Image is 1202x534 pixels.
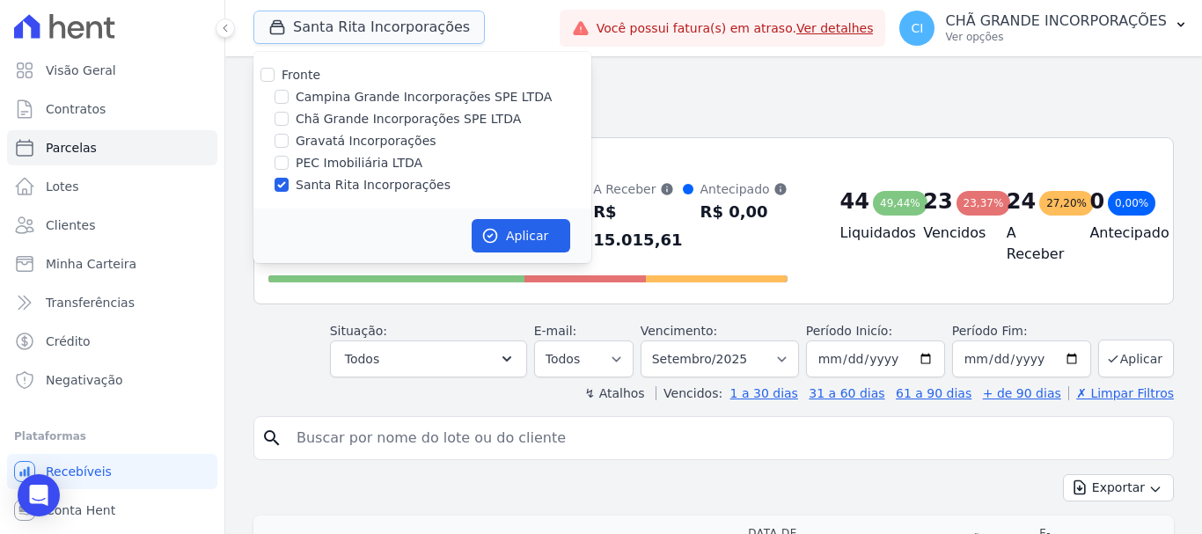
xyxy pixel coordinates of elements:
[296,88,552,106] label: Campina Grande Incorporações SPE LTDA
[18,474,60,516] div: Open Intercom Messenger
[7,130,217,165] a: Parcelas
[286,421,1166,456] input: Buscar por nome do lote ou do cliente
[46,255,136,273] span: Minha Carteira
[873,191,927,216] div: 49,44%
[46,371,123,389] span: Negativação
[330,324,387,338] label: Situação:
[1039,191,1094,216] div: 27,20%
[46,178,79,195] span: Lotes
[1089,187,1104,216] div: 0
[46,216,95,234] span: Clientes
[796,21,874,35] a: Ver detalhes
[641,324,717,338] label: Vencimento:
[885,4,1202,53] button: CI CHÃ GRANDE INCORPORAÇÕES Ver opções
[7,324,217,359] a: Crédito
[584,386,644,400] label: ↯ Atalhos
[7,285,217,320] a: Transferências
[46,463,112,480] span: Recebíveis
[253,11,485,44] button: Santa Rita Incorporações
[7,53,217,88] a: Visão Geral
[7,246,217,282] a: Minha Carteira
[923,187,952,216] div: 23
[7,493,217,528] a: Conta Hent
[14,426,210,447] div: Plataformas
[1098,340,1174,377] button: Aplicar
[296,176,451,194] label: Santa Rita Incorporações
[296,110,521,128] label: Chã Grande Incorporações SPE LTDA
[1007,187,1036,216] div: 24
[345,348,379,369] span: Todos
[896,386,971,400] a: 61 a 90 dias
[46,62,116,79] span: Visão Geral
[809,386,884,400] a: 31 a 60 dias
[7,169,217,204] a: Lotes
[806,324,892,338] label: Período Inicío:
[296,132,436,150] label: Gravatá Incorporações
[7,208,217,243] a: Clientes
[1089,223,1145,244] h4: Antecipado
[46,294,135,311] span: Transferências
[282,68,320,82] label: Fronte
[46,139,97,157] span: Parcelas
[1068,386,1174,400] a: ✗ Limpar Filtros
[840,187,869,216] div: 44
[261,428,282,449] i: search
[945,12,1167,30] p: CHÃ GRANDE INCORPORAÇÕES
[1063,474,1174,501] button: Exportar
[7,91,217,127] a: Contratos
[534,324,577,338] label: E-mail:
[700,180,788,198] div: Antecipado
[46,333,91,350] span: Crédito
[945,30,1167,44] p: Ver opções
[46,100,106,118] span: Contratos
[253,70,1174,102] h2: Parcelas
[912,22,924,34] span: CI
[593,198,682,254] div: R$ 15.015,61
[952,322,1091,340] label: Período Fim:
[840,223,896,244] h4: Liquidados
[593,180,682,198] div: A Receber
[46,501,115,519] span: Conta Hent
[656,386,722,400] label: Vencidos:
[956,191,1011,216] div: 23,37%
[7,454,217,489] a: Recebíveis
[597,19,874,38] span: Você possui fatura(s) em atraso.
[296,154,422,172] label: PEC Imobiliária LTDA
[472,219,570,252] button: Aplicar
[983,386,1061,400] a: + de 90 dias
[330,340,527,377] button: Todos
[730,386,798,400] a: 1 a 30 dias
[1108,191,1155,216] div: 0,00%
[923,223,978,244] h4: Vencidos
[1007,223,1062,265] h4: A Receber
[700,198,788,226] div: R$ 0,00
[7,362,217,398] a: Negativação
